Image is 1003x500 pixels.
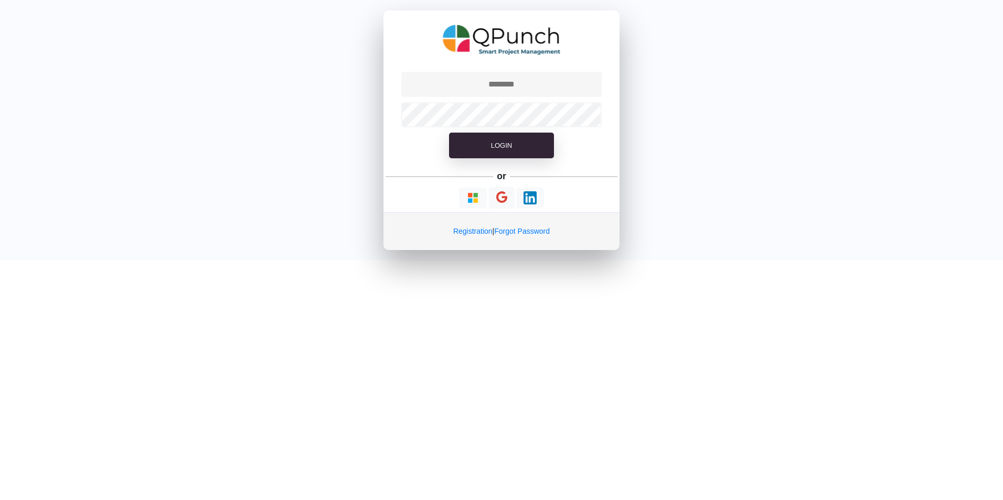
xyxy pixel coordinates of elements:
span: Login [491,142,512,149]
button: Login [449,133,554,159]
button: Continue With Microsoft Azure [459,188,487,208]
button: Continue With Google [489,187,515,209]
button: Continue With LinkedIn [516,188,544,208]
div: | [383,212,620,250]
a: Registration [453,227,493,235]
img: QPunch [443,21,561,59]
img: Loading... [466,191,479,204]
a: Forgot Password [494,227,550,235]
h5: or [495,169,508,183]
img: Loading... [524,191,537,204]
